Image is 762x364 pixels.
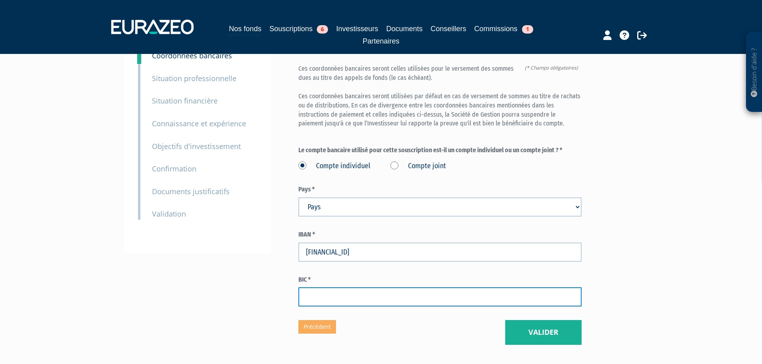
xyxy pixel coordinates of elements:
[431,23,466,34] a: Conseillers
[298,161,370,171] label: Compte individuel
[152,96,218,105] small: Situation financière
[111,20,194,34] img: 1732889491-logotype_eurazeo_blanc_rvb.png
[152,74,236,83] small: Situation professionnelle
[269,23,328,34] a: Souscriptions6
[362,36,399,47] a: Partenaires
[152,141,241,151] small: Objectifs d'investissement
[386,23,423,34] a: Documents
[474,23,533,34] a: Commissions1
[298,146,582,155] label: Le compte bancaire utilisé pour cette souscription est-il un compte individuel ou un compte joint...
[152,187,230,196] small: Documents justificatifs
[522,25,533,34] span: 1
[336,23,378,34] a: Investisseurs
[298,185,582,194] label: Pays *
[750,36,759,108] p: Besoin d'aide ?
[152,164,196,173] small: Confirmation
[298,275,582,284] label: BIC *
[152,51,232,60] small: Coordonnées bancaires
[298,320,336,334] a: Précédent
[298,230,582,239] label: IBAN *
[390,161,446,171] label: Compte joint
[317,25,328,34] span: 6
[505,320,582,345] button: Valider
[525,64,582,71] span: (* Champs obligatoires)
[229,23,261,36] a: Nos fonds
[152,119,246,128] small: Connaissance et expérience
[152,209,186,219] small: Validation
[298,64,582,128] p: Ces coordonnées bancaires seront celles utilisées pour le versement des sommes dues au titre des ...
